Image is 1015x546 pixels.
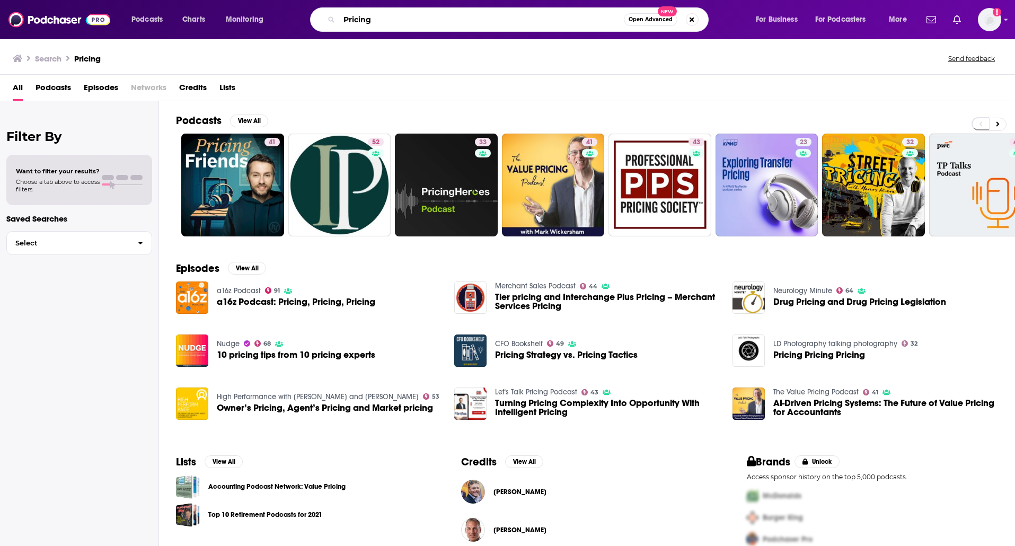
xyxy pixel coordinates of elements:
[217,350,375,359] a: 10 pricing tips from 10 pricing experts
[7,240,129,246] span: Select
[423,393,440,400] a: 53
[176,114,268,127] a: PodcastsView All
[743,485,763,507] img: First Pro Logo
[454,281,487,314] img: Tier pricing and Interchange Plus Pricing – Merchant Services Pricing
[176,262,266,275] a: EpisodesView All
[582,138,597,146] a: 41
[732,334,765,367] a: Pricing Pricing Pricing
[911,341,917,346] span: 32
[36,79,71,101] a: Podcasts
[945,54,998,63] button: Send feedback
[732,388,765,420] img: AI-Driven Pricing Systems: The Future of Value Pricing for Accountants
[176,503,200,527] span: Top 10 Retirement Podcasts for 2021
[556,341,564,346] span: 49
[505,455,543,468] button: View All
[495,350,638,359] a: Pricing Strategy vs. Pricing Tactics
[756,12,798,27] span: For Business
[176,455,196,469] h2: Lists
[176,334,208,367] img: 10 pricing tips from 10 pricing experts
[747,455,791,469] h2: Brands
[693,137,700,148] span: 43
[16,178,100,193] span: Choose a tab above to access filters.
[773,339,897,348] a: LD Photography talking photography
[495,281,576,290] a: Merchant Sales Podcast
[815,12,866,27] span: For Podcasters
[454,388,487,420] img: Turning Pricing Complexity Into Opportunity With Intelligent Pricing
[179,79,207,101] a: Credits
[263,341,271,346] span: 68
[586,137,593,148] span: 41
[747,473,998,481] p: Access sponsor history on the top 5,000 podcasts.
[863,389,879,395] a: 41
[176,114,222,127] h2: Podcasts
[475,138,491,146] a: 33
[589,284,597,289] span: 44
[16,168,100,175] span: Want to filter your results?
[763,513,803,522] span: Burger King
[176,475,200,499] span: Accounting Podcast Network: Value Pricing
[432,394,439,399] span: 53
[902,340,918,347] a: 32
[320,7,719,32] div: Search podcasts, credits, & more...
[978,8,1001,31] img: User Profile
[461,480,485,504] img: Jon Manning
[217,403,433,412] a: Owner’s Pricing, Agent’s Pricing and Market pricing
[217,297,375,306] a: a16z Podcast: Pricing, Pricing, Pricing
[176,281,208,314] a: a16z Podcast: Pricing, Pricing, Pricing
[35,54,61,64] h3: Search
[502,134,605,236] a: 41
[495,293,720,311] a: Tier pricing and Interchange Plus Pricing – Merchant Services Pricing
[993,8,1001,16] svg: Add a profile image
[288,134,391,236] a: 52
[84,79,118,101] a: Episodes
[274,288,280,293] span: 91
[949,11,965,29] a: Show notifications dropdown
[372,137,379,148] span: 52
[743,507,763,529] img: Second Pro Logo
[6,231,152,255] button: Select
[208,481,346,492] a: Accounting Podcast Network: Value Pricing
[773,388,859,397] a: The Value Pricing Podcast
[495,399,720,417] a: Turning Pricing Complexity Into Opportunity With Intelligent Pricing
[773,399,998,417] span: AI-Driven Pricing Systems: The Future of Value Pricing for Accountants
[265,287,280,294] a: 91
[176,455,243,469] a: ListsView All
[978,8,1001,31] button: Show profile menu
[763,491,801,500] span: McDonalds
[131,12,163,27] span: Podcasts
[461,518,485,542] a: Chris Mele
[773,350,865,359] a: Pricing Pricing Pricing
[217,392,419,401] a: High Performance with Josh Phegan and Alexander Phillips
[547,340,564,347] a: 49
[461,455,543,469] a: CreditsView All
[219,79,235,101] a: Lists
[881,11,920,28] button: open menu
[773,286,832,295] a: Neurology Minute
[479,137,487,148] span: 33
[217,286,261,295] a: a16z Podcast
[176,262,219,275] h2: Episodes
[493,488,546,496] a: Jon Manning
[624,13,677,26] button: Open AdvancedNew
[795,455,840,468] button: Unlock
[254,340,271,347] a: 68
[808,11,881,28] button: open menu
[13,79,23,101] span: All
[6,129,152,144] h2: Filter By
[763,535,813,544] span: Podchaser Pro
[454,334,487,367] img: Pricing Strategy vs. Pricing Tactics
[269,137,276,148] span: 41
[902,138,918,146] a: 32
[906,137,914,148] span: 32
[836,287,854,294] a: 64
[493,526,546,534] a: Chris Mele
